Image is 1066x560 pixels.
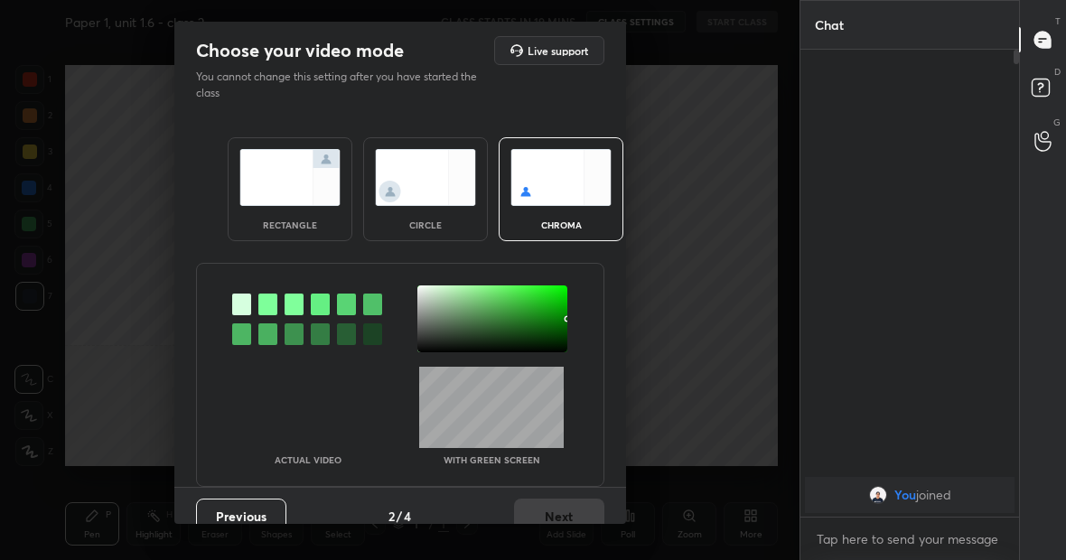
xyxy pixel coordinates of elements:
[1053,116,1061,129] p: G
[800,1,858,49] p: Chat
[196,69,489,101] p: You cannot change this setting after you have started the class
[525,220,597,229] div: chroma
[916,488,951,502] span: joined
[894,488,916,502] span: You
[275,455,341,464] p: Actual Video
[254,220,326,229] div: rectangle
[1055,14,1061,28] p: T
[404,507,411,526] h4: 4
[389,220,462,229] div: circle
[528,45,588,56] h5: Live support
[869,486,887,504] img: c8700997fef849a79414b35ed3cf7695.jpg
[239,149,341,206] img: normalScreenIcon.ae25ed63.svg
[196,499,286,535] button: Previous
[196,39,404,62] h2: Choose your video mode
[397,507,402,526] h4: /
[510,149,612,206] img: chromaScreenIcon.c19ab0a0.svg
[800,473,1019,517] div: grid
[388,507,395,526] h4: 2
[1054,65,1061,79] p: D
[375,149,476,206] img: circleScreenIcon.acc0effb.svg
[444,455,540,464] p: With green screen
